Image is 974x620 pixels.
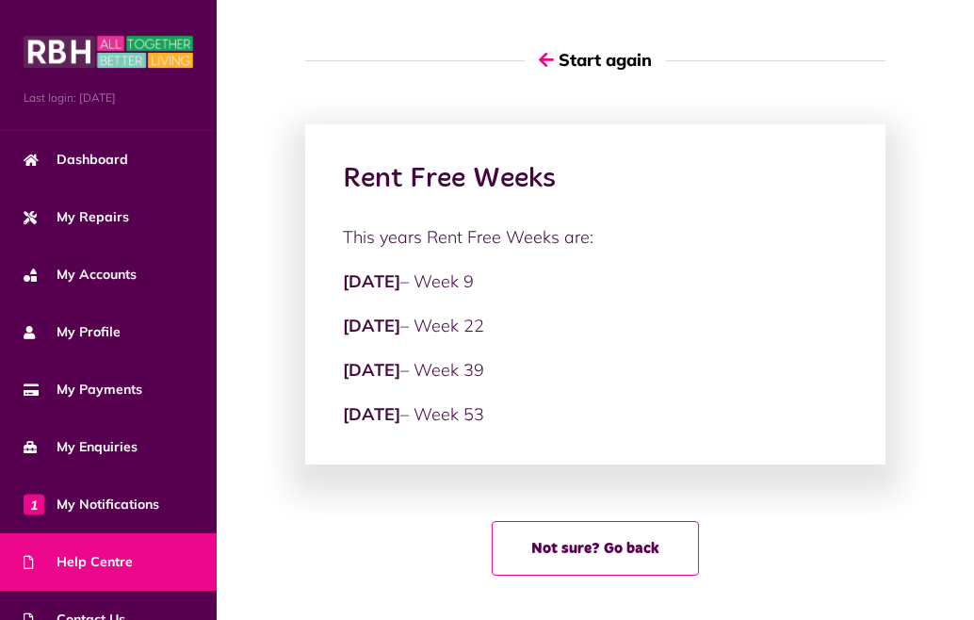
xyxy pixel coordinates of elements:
[24,207,129,227] span: My Repairs
[24,380,142,400] span: My Payments
[343,162,849,196] h2: Rent Free Weeks
[343,357,849,383] p: – Week 39
[492,521,699,576] button: Not sure? Go back
[24,552,133,572] span: Help Centre
[343,401,849,427] p: – Week 53
[343,403,400,425] strong: [DATE]
[24,437,138,457] span: My Enquiries
[343,359,400,381] strong: [DATE]
[24,265,137,285] span: My Accounts
[24,150,128,170] span: Dashboard
[24,495,159,514] span: My Notifications
[24,33,193,71] img: MyRBH
[343,269,849,294] p: – Week 9
[525,33,666,87] button: Start again
[343,315,400,336] strong: [DATE]
[24,322,121,342] span: My Profile
[24,90,193,106] span: Last login: [DATE]
[24,494,44,514] span: 1
[343,270,400,292] strong: [DATE]
[343,224,849,250] p: This years Rent Free Weeks are:
[343,313,849,338] p: – Week 22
